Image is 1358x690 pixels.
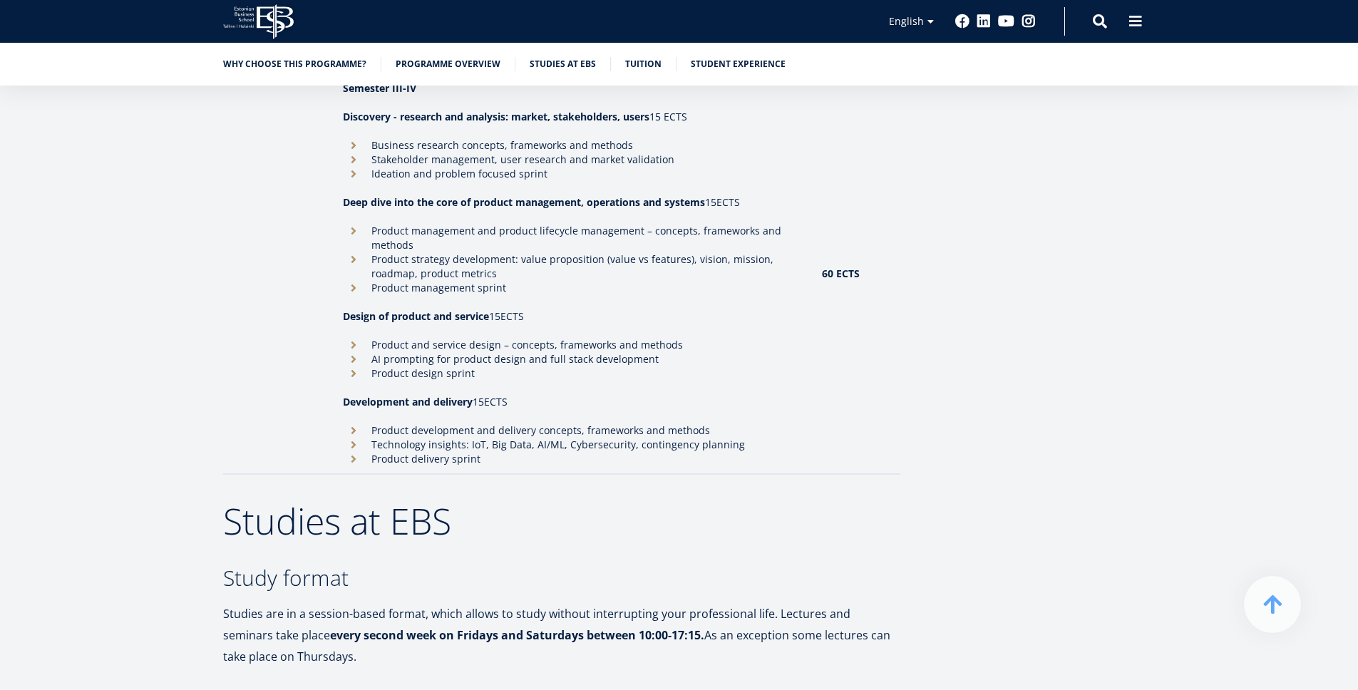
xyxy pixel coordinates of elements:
[223,567,900,589] h3: Study format
[343,352,807,366] li: AI prompting for product design and full stack development
[343,423,807,438] li: Product development and delivery concepts, frameworks and methods
[343,438,807,452] li: Technology insights: IoT, Big Data, AI/ML, Cybersecurity, contingency planning
[343,167,807,181] li: Ideation and problem focused sprint
[4,236,13,245] input: Technology Innovation MBA
[343,110,649,123] strong: Discovery - research and analysis: market, stakeholders, users
[339,1,384,14] span: Last Name
[223,503,900,539] h2: Studies at EBS
[16,235,137,248] span: Technology Innovation MBA
[977,14,991,29] a: Linkedin
[955,14,969,29] a: Facebook
[396,57,500,71] a: Programme overview
[343,309,807,324] p: 15ECTS
[343,395,473,408] strong: Development and delivery
[343,281,807,295] li: Product management sprint
[4,199,13,208] input: One-year MBA (in Estonian)
[223,603,900,667] p: Studies are in a session-based format, which allows to study without interrupting your profession...
[691,57,786,71] a: Student experience
[1022,14,1036,29] a: Instagram
[625,57,662,71] a: Tuition
[343,309,489,323] strong: Design of product and service
[822,267,860,280] strong: 60 ECTS
[4,217,13,227] input: Two-year MBA
[343,252,807,281] li: Product strategy development: value proposition (value vs features), vision, mission, roadmap, pr...
[343,452,807,466] li: Product delivery sprint
[343,338,807,352] li: Product and service design – concepts, frameworks and methods
[343,138,807,153] li: Business research concepts, frameworks and methods
[343,110,807,124] p: 15 ECTS
[330,627,704,643] strong: every second week on Fridays and Saturdays between 10:00-17:15.
[16,198,133,211] span: One-year MBA (in Estonian)
[343,195,807,210] p: 15ECTS
[343,81,416,95] strong: Semester III-IV
[998,14,1014,29] a: Youtube
[16,217,78,230] span: Two-year MBA
[343,153,807,167] li: Stakeholder management, user research and market validation
[223,57,366,71] a: Why choose this programme?
[343,224,807,252] li: Product management and product lifecycle management – concepts, frameworks and methods
[343,366,807,381] li: Product design sprint
[343,395,807,409] p: 15ECTS
[343,195,705,209] strong: Deep dive into the core of product management, operations and systems
[530,57,596,71] a: Studies at EBS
